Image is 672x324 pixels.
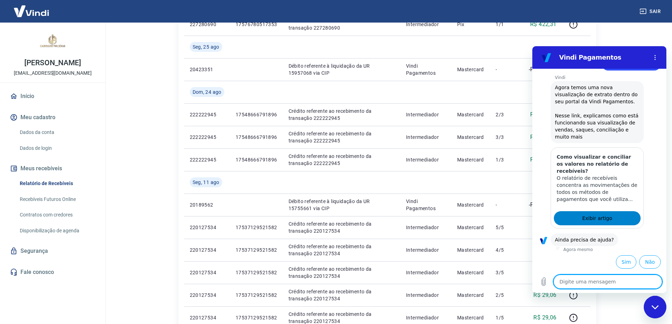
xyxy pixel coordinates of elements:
p: R$ 141,00 [530,155,557,164]
button: Meu cadastro [8,110,97,125]
p: Crédito referente ao recebimento da transação 222222945 [289,153,395,167]
p: 20189562 [190,201,224,208]
p: Mastercard [457,66,485,73]
a: Segurança [8,243,97,259]
p: 1/5 [496,314,516,321]
p: R$ 29,06 [533,291,556,299]
a: Disponibilização de agenda [17,224,97,238]
a: Dados da conta [17,125,97,140]
p: Mastercard [457,201,485,208]
span: Seg, 25 ago [193,43,219,50]
span: Seg, 11 ago [193,179,219,186]
img: f6acf6ce-a17b-48ea-ac7b-73327fdbcc35.jpeg [39,28,67,56]
p: Vindi Pagamentos [406,62,446,77]
p: Intermediador [406,156,446,163]
p: R$ 141,00 [530,110,557,119]
p: Mastercard [457,269,485,276]
p: 17548666791896 [236,111,277,118]
p: Mastercard [457,246,485,253]
a: Início [8,88,97,104]
p: Intermediador [406,111,446,118]
p: Intermediador [406,134,446,141]
p: Crédito referente ao recebimento da transação 220127534 [289,243,395,257]
p: 2/5 [496,292,516,299]
button: Sair [638,5,664,18]
p: 17548666791896 [236,156,277,163]
iframe: Botão para abrir a janela de mensagens, conversa em andamento [644,296,666,318]
p: Intermediador [406,269,446,276]
p: -R$ 145,30 [529,201,557,209]
a: Relatório de Recebíveis [17,176,97,191]
p: 17537129521582 [236,246,277,253]
p: Débito referente à liquidação da UR 15957068 via CIP [289,62,395,77]
p: Intermediador [406,292,446,299]
span: Dom, 24 ago [193,88,222,96]
button: Meus recebíveis [8,161,97,176]
p: Mastercard [457,134,485,141]
p: 220127534 [190,269,224,276]
p: R$ 141,01 [530,133,557,141]
p: 17537129521582 [236,314,277,321]
p: Crédito referente ao recebimento da transação 222222945 [289,108,395,122]
p: -R$ 423,01 [529,65,557,74]
a: Contratos com credores [17,208,97,222]
p: 227280690 [190,21,224,28]
p: Crédito referente ao recebimento da transação 220127534 [289,288,395,302]
p: 17548666791896 [236,134,277,141]
p: 17537129521582 [236,292,277,299]
p: Crédito referente ao recebimento da transação 220127534 [289,220,395,234]
p: Crédito referente ao recebimento da transação 222222945 [289,130,395,144]
p: 3/3 [496,134,516,141]
p: Mastercard [457,111,485,118]
p: Vindi Pagamentos [406,198,446,212]
p: Crédito referente ao recebimento da transação 220127534 [289,265,395,280]
p: 4/5 [496,246,516,253]
p: Pix [457,21,485,28]
p: 1/1 [496,21,516,28]
p: Intermediador [406,224,446,231]
p: 2/3 [496,111,516,118]
p: [PERSON_NAME] [24,59,81,67]
p: 17537129521582 [236,224,277,231]
p: 3/5 [496,269,516,276]
p: Intermediador [406,21,446,28]
img: Vindi [8,0,54,22]
p: Crédito referente ao recebimento da transação 227280690 [289,17,395,31]
p: - [496,66,516,73]
p: 1/3 [496,156,516,163]
a: Fale conosco [8,264,97,280]
p: Intermediador [406,314,446,321]
p: 220127534 [190,246,224,253]
p: R$ 29,06 [533,313,556,322]
p: Débito referente à liquidação da UR 15755661 via CIP [289,198,395,212]
p: R$ 422,31 [530,20,557,29]
p: 220127534 [190,224,224,231]
a: Recebíveis Futuros Online [17,192,97,207]
p: 17537129521582 [236,269,277,276]
p: 17576780517353 [236,21,277,28]
p: 20423351 [190,66,224,73]
p: 222222945 [190,134,224,141]
p: - [496,201,516,208]
p: Intermediador [406,246,446,253]
p: 5/5 [496,224,516,231]
p: 220127534 [190,292,224,299]
p: Mastercard [457,156,485,163]
p: [EMAIL_ADDRESS][DOMAIN_NAME] [14,69,92,77]
p: 222222945 [190,111,224,118]
p: Mastercard [457,292,485,299]
p: 222222945 [190,156,224,163]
